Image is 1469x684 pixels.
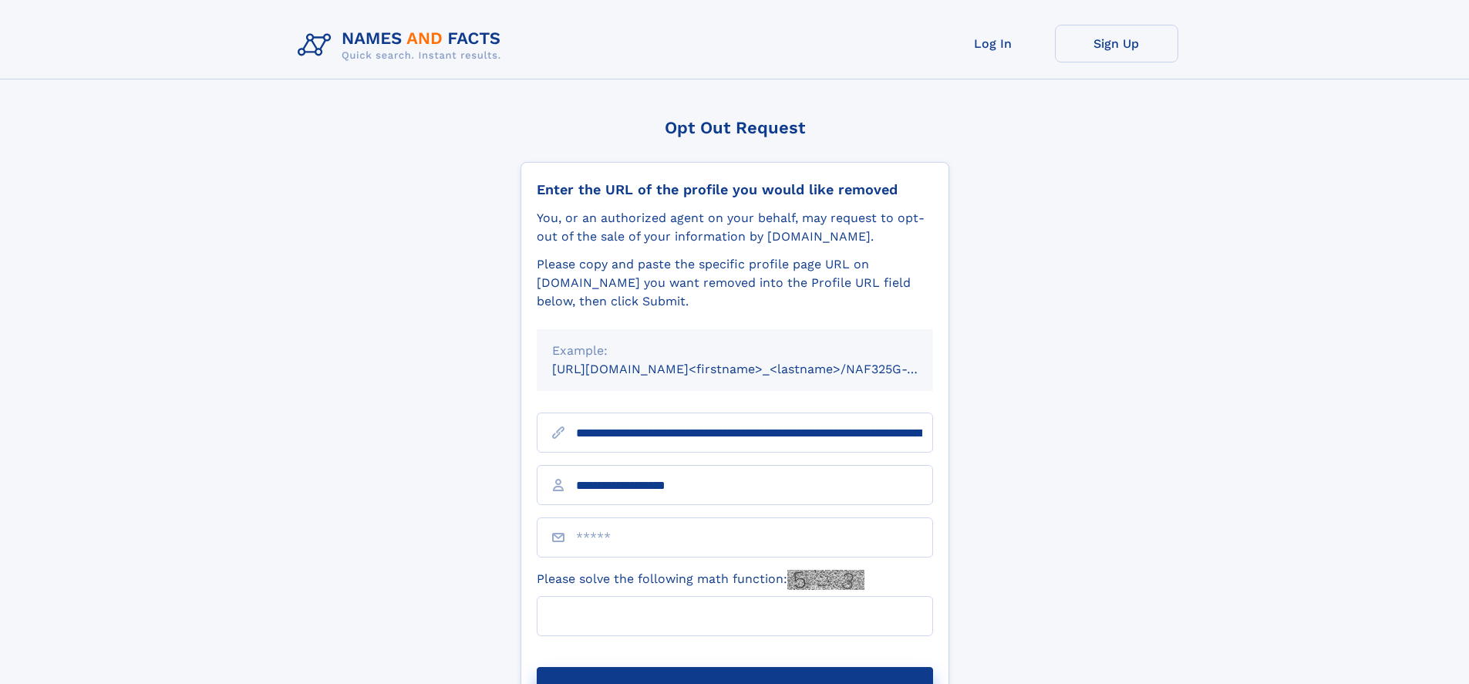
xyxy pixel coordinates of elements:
[552,362,962,376] small: [URL][DOMAIN_NAME]<firstname>_<lastname>/NAF325G-xxxxxxxx
[291,25,514,66] img: Logo Names and Facts
[521,118,949,137] div: Opt Out Request
[537,570,864,590] label: Please solve the following math function:
[537,181,933,198] div: Enter the URL of the profile you would like removed
[537,255,933,311] div: Please copy and paste the specific profile page URL on [DOMAIN_NAME] you want removed into the Pr...
[1055,25,1178,62] a: Sign Up
[537,209,933,246] div: You, or an authorized agent on your behalf, may request to opt-out of the sale of your informatio...
[552,342,918,360] div: Example:
[932,25,1055,62] a: Log In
